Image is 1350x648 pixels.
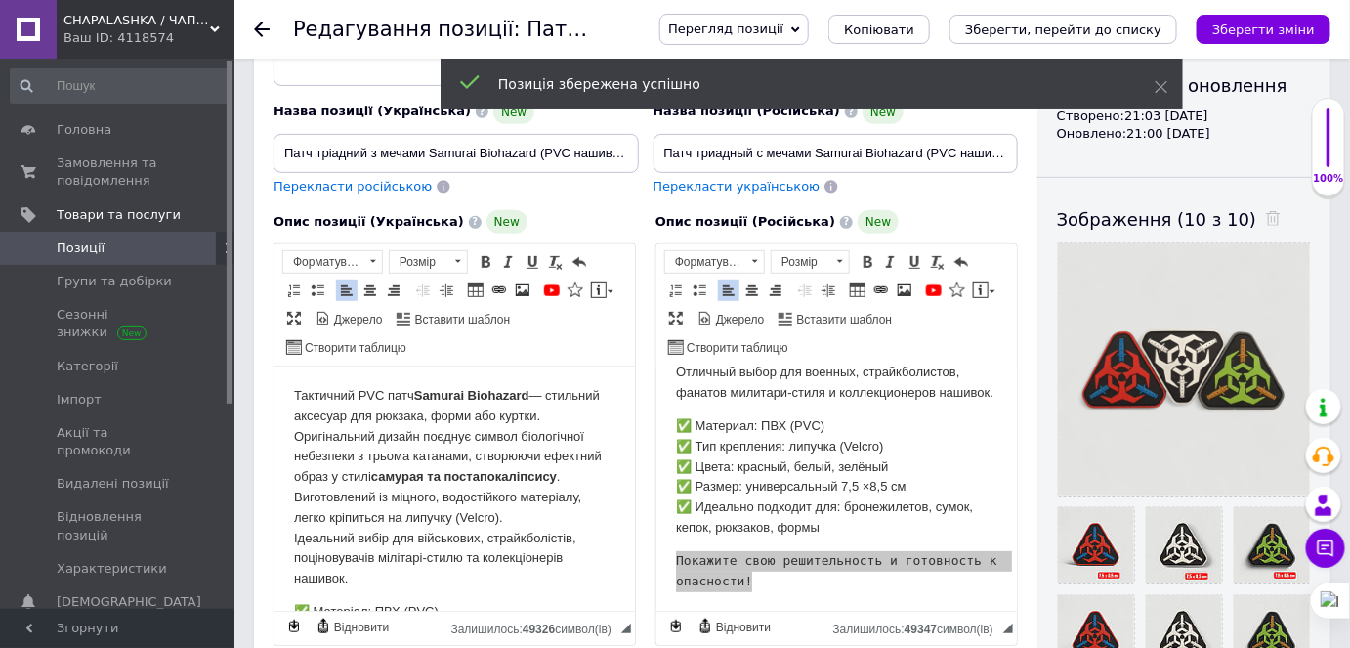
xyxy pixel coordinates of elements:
[313,308,386,329] a: Джерело
[654,179,821,194] span: Перекласти українською
[695,308,768,329] a: Джерело
[283,308,305,329] a: Максимізувати
[833,618,1003,636] div: Кiлькiсть символiв
[412,312,511,328] span: Вставити шаблон
[1212,22,1315,37] i: Зберегти зміни
[451,618,621,636] div: Кiлькiсть символiв
[665,251,745,273] span: Форматування
[57,508,181,543] span: Відновлення позицій
[844,22,914,37] span: Копіювати
[307,280,328,301] a: Вставити/видалити маркований список
[57,475,169,493] span: Видалені позиції
[274,134,639,173] input: Наприклад, H&M жіноча сукня зелена 38 розмір вечірня максі з блискітками
[10,68,231,104] input: Пошук
[20,236,341,358] p: ✅ Матеріал: ПВХ (PVC) ✅ Тип кріплення: липучка (Velcro) ✅ Кольори: червоний, білий, зелений ✅ Роз...
[512,280,533,301] a: Зображення
[331,312,383,328] span: Джерело
[283,280,305,301] a: Вставити/видалити нумерований список
[336,280,358,301] a: По лівому краю
[654,134,1019,173] input: Наприклад, H&M жіноча сукня зелена 38 розмір вечірня максі з блискітками
[57,273,172,290] span: Групи та добірки
[894,280,915,301] a: Зображення
[771,250,850,274] a: Розмір
[254,22,270,37] div: Повернутися назад
[569,251,590,273] a: Повернути (Ctrl+Z)
[57,358,118,375] span: Категорії
[1197,15,1330,44] button: Зберегти зміни
[905,623,937,636] span: 49347
[1057,108,1311,125] div: Створено: 21:03 [DATE]
[394,308,514,329] a: Вставити шаблон
[741,280,763,301] a: По центру
[665,336,791,358] a: Створити таблицю
[1057,125,1311,143] div: Оновлено: 21:00 [DATE]
[665,280,687,301] a: Вставити/видалити нумерований список
[20,185,341,226] pre: Переведенный текст: Покажите свою решительность и игнорирование опасности!
[947,280,968,301] a: Вставити іконку
[545,251,567,273] a: Видалити форматування
[20,20,341,223] p: Тактичний PVC патч — стильний аксесуар для рюкзака, форми або куртки. Оригінальний дизайн поєднує...
[20,20,341,410] body: Редактор, CB854B31-64A9-4CBF-8895-B628F4B2E650
[302,340,406,357] span: Створити таблицю
[621,624,631,633] span: Потягніть для зміни розмірів
[57,206,181,224] span: Товари та послуги
[1057,73,1311,98] div: Створення та оновлення
[1312,98,1345,196] div: 100% Якість заповнення
[713,312,765,328] span: Джерело
[858,210,899,234] span: New
[949,15,1177,44] button: Зберегти, перейти до списку
[668,22,783,36] span: Перегляд позиції
[870,280,892,301] a: Вставити/Редагувати посилання (Ctrl+L)
[57,424,181,459] span: Акції та промокоди
[57,391,102,409] span: Імпорт
[1057,207,1311,232] div: Зображення (10 з 10)
[523,623,555,636] span: 49326
[331,620,389,636] span: Відновити
[776,308,896,329] a: Вставити шаблон
[465,280,486,301] a: Таблиця
[904,251,925,273] a: Підкреслений (Ctrl+U)
[713,620,771,636] span: Відновити
[412,280,434,301] a: Зменшити відступ
[689,280,710,301] a: Вставити/видалити маркований список
[950,251,972,273] a: Повернути (Ctrl+Z)
[274,367,635,611] iframe: Редактор, CB854B31-64A9-4CBF-8895-B628F4B2E650
[359,280,381,301] a: По центру
[282,250,383,274] a: Форматування
[313,616,392,637] a: Відновити
[565,280,586,301] a: Вставити іконку
[274,214,464,229] span: Опис позиції (Українська)
[970,280,998,301] a: Вставити повідомлення
[283,336,409,358] a: Створити таблицю
[63,12,210,29] span: CHAPALASHKA / ЧАПАЛАШКА - магазин актуальних речей
[656,367,1017,611] iframe: Редактор, 456B95A4-BEC3-4CC5-AA9B-648FF7921D4F
[765,280,786,301] a: По правому краю
[1313,172,1344,186] div: 100%
[283,251,363,273] span: Форматування
[541,280,563,301] a: Додати відео з YouTube
[488,280,510,301] a: Вставити/Редагувати посилання (Ctrl+L)
[389,250,468,274] a: Розмір
[274,179,432,194] span: Перекласти російською
[923,280,945,301] a: Додати відео з YouTube
[140,22,255,36] strong: Samurai Biohazard
[274,104,471,118] span: Назва позиції (Українська)
[20,50,341,172] p: ✅ Материал: ПВХ (PVC) ✅ Тип крепления: липучка (Velcro) ✅ Цвета: красный, белый, зелёный ✅ Размер...
[1306,529,1345,568] button: Чат з покупцем
[57,306,181,341] span: Сезонні знижки
[1003,624,1013,633] span: Потягніть для зміни розмірів
[927,251,949,273] a: Видалити форматування
[880,251,902,273] a: Курсив (Ctrl+I)
[57,121,111,139] span: Головна
[498,74,1106,94] div: Позиція збережена успішно
[97,103,282,117] strong: самурая та постапокаліпсису
[664,250,765,274] a: Форматування
[772,251,830,273] span: Розмір
[718,280,739,301] a: По лівому краю
[794,312,893,328] span: Вставити шаблон
[588,280,616,301] a: Вставити повідомлення
[857,251,878,273] a: Жирний (Ctrl+B)
[475,251,496,273] a: Жирний (Ctrl+B)
[57,560,167,578] span: Характеристики
[436,280,457,301] a: Збільшити відступ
